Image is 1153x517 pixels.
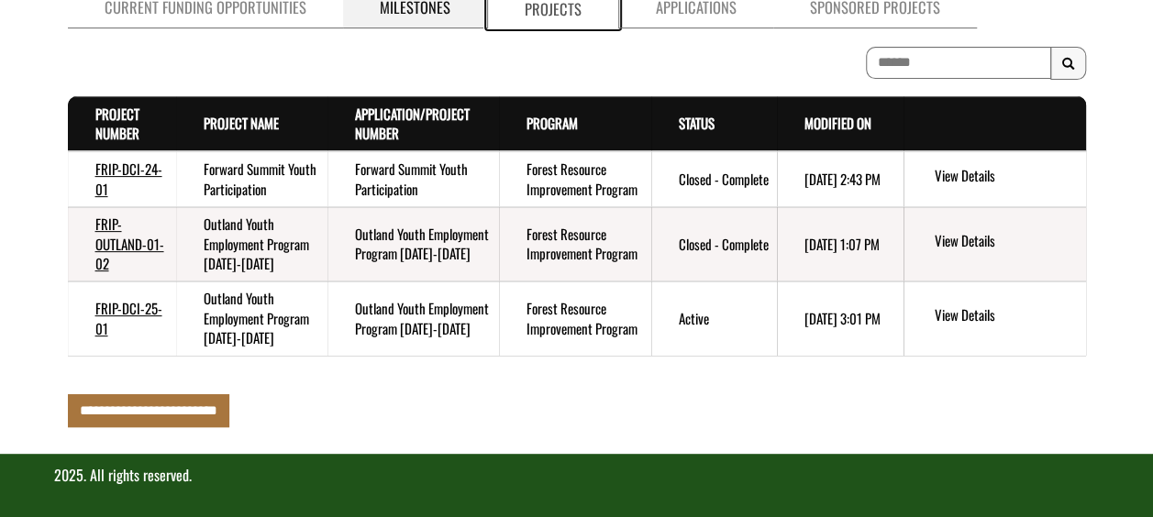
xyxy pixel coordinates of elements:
a: Status [679,113,715,133]
a: FRIP-DCI-24-01 [95,159,162,198]
td: Forward Summit Youth Participation [176,151,327,206]
a: FRIP-DCI-25-01 [95,298,162,337]
td: Closed - Complete [651,207,777,281]
a: View details [934,166,1078,188]
td: 7/13/2025 3:01 PM [777,281,904,356]
td: Forest Resource Improvement Program [499,151,651,206]
td: 2/26/2025 2:43 PM [777,151,904,206]
td: FRIP-DCI-25-01 [68,281,177,356]
a: Project Number [95,104,139,143]
th: Actions [904,96,1085,151]
time: [DATE] 3:01 PM [804,308,881,328]
time: [DATE] 1:07 PM [804,234,880,254]
time: [DATE] 2:43 PM [804,169,881,189]
td: Active [651,281,777,356]
span: . All rights reserved. [83,464,192,486]
a: Application/Project Number [355,104,470,143]
td: Forward Summit Youth Participation [327,151,499,206]
td: Outland Youth Employment Program 2023-2027 [327,207,499,281]
td: Forest Resource Improvement Program [499,207,651,281]
a: Modified On [804,113,871,133]
td: Outland Youth Employment Program 2023-2027 [176,207,327,281]
td: Closed - Complete [651,151,777,206]
p: 2025 [54,465,1100,486]
td: Forest Resource Improvement Program [499,281,651,356]
td: action menu [904,281,1085,356]
button: Search Results [1050,47,1086,80]
td: FRIP-OUTLAND-01-02 [68,207,177,281]
a: Project Name [204,113,279,133]
td: 5/14/2025 1:07 PM [777,207,904,281]
input: To search on partial text, use the asterisk (*) wildcard character. [866,47,1051,79]
a: View details [934,231,1078,253]
td: FRIP-DCI-24-01 [68,151,177,206]
a: FRIP-OUTLAND-01-02 [95,214,164,273]
a: Program [527,113,578,133]
td: Outland Youth Employment Program 2025-2032 [327,281,499,356]
td: action menu [904,151,1085,206]
a: View details [934,305,1078,327]
td: Outland Youth Employment Program 2025-2032 [176,281,327,356]
td: action menu [904,207,1085,281]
